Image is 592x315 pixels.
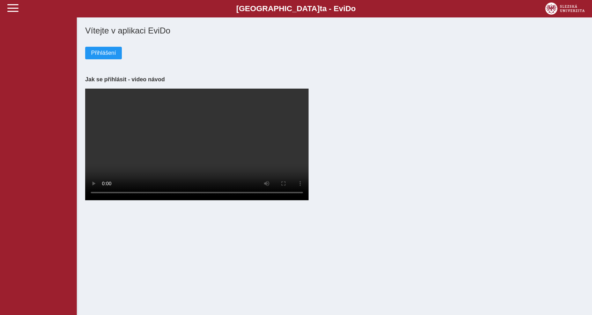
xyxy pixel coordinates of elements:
[351,4,356,13] span: o
[91,50,116,56] span: Přihlášení
[345,4,351,13] span: D
[85,26,584,36] h1: Vítejte v aplikaci EviDo
[21,4,571,13] b: [GEOGRAPHIC_DATA] a - Evi
[320,4,322,13] span: t
[545,2,585,15] img: logo_web_su.png
[85,47,122,59] button: Přihlášení
[85,89,309,200] video: Your browser does not support the video tag.
[85,76,584,83] h3: Jak se přihlásit - video návod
